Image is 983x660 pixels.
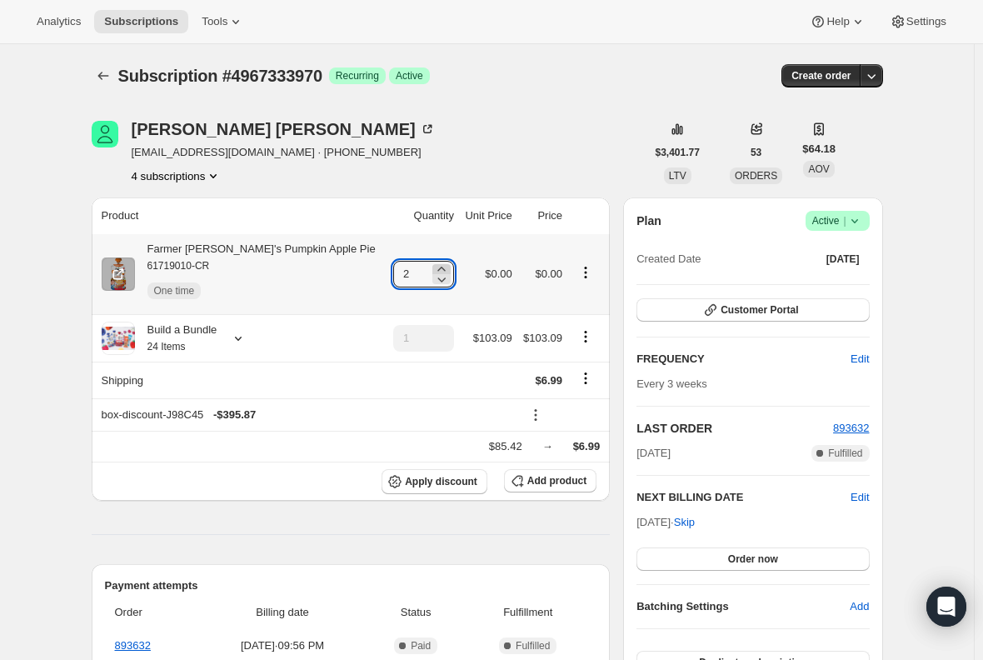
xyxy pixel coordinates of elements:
[833,420,869,437] button: 893632
[636,251,701,267] span: Created Date
[527,474,586,487] span: Add product
[94,10,188,33] button: Subscriptions
[843,214,846,227] span: |
[573,440,601,452] span: $6.99
[102,407,512,423] div: box-discount-J98C45
[674,514,695,531] span: Skip
[202,637,362,654] span: [DATE] · 09:56 PM
[636,445,671,462] span: [DATE]
[572,369,599,387] button: Shipping actions
[826,252,860,266] span: [DATE]
[751,146,761,159] span: 53
[92,197,387,234] th: Product
[135,241,376,307] div: Farmer [PERSON_NAME]'s Pumpkin Apple Pie
[516,639,550,652] span: Fulfilled
[372,604,459,621] span: Status
[405,475,477,488] span: Apply discount
[572,263,599,282] button: Product actions
[636,351,851,367] h2: FREQUENCY
[906,15,946,28] span: Settings
[664,509,705,536] button: Skip
[851,351,869,367] span: Edit
[92,64,115,87] button: Subscriptions
[826,15,849,28] span: Help
[636,489,851,506] h2: NEXT BILLING DATE
[802,141,836,157] span: $64.18
[202,15,227,28] span: Tools
[523,332,562,344] span: $103.09
[411,639,431,652] span: Paid
[926,587,966,627] div: Open Intercom Messenger
[213,407,256,423] span: - $395.87
[735,170,777,182] span: ORDERS
[536,374,563,387] span: $6.99
[396,69,423,82] span: Active
[880,10,956,33] button: Settings
[636,377,707,390] span: Every 3 weeks
[92,121,118,147] span: Brandon Adams
[812,212,863,229] span: Active
[669,170,686,182] span: LTV
[572,327,599,346] button: Product actions
[336,69,379,82] span: Recurring
[202,604,362,621] span: Billing date
[459,197,517,234] th: Unit Price
[382,469,487,494] button: Apply discount
[636,212,661,229] h2: Plan
[104,15,178,28] span: Subscriptions
[636,298,869,322] button: Customer Portal
[741,141,771,164] button: 53
[132,144,436,161] span: [EMAIL_ADDRESS][DOMAIN_NAME] · [PHONE_NUMBER]
[105,577,597,594] h2: Payment attempts
[27,10,91,33] button: Analytics
[728,552,778,566] span: Order now
[542,438,553,455] div: →
[504,469,596,492] button: Add product
[808,163,829,175] span: AOV
[517,197,567,234] th: Price
[135,322,217,355] div: Build a Bundle
[850,598,869,615] span: Add
[721,303,798,317] span: Customer Portal
[646,141,710,164] button: $3,401.77
[473,332,512,344] span: $103.09
[154,284,195,297] span: One time
[115,639,151,652] a: 893632
[816,247,870,271] button: [DATE]
[147,260,210,272] small: 61719010-CR
[656,146,700,159] span: $3,401.77
[192,10,254,33] button: Tools
[636,598,850,615] h6: Batching Settings
[485,267,512,280] span: $0.00
[791,69,851,82] span: Create order
[37,15,81,28] span: Analytics
[469,604,586,621] span: Fulfillment
[132,167,222,184] button: Product actions
[489,438,522,455] div: $85.42
[851,489,869,506] button: Edit
[118,67,322,85] span: Subscription #4967333970
[147,341,186,352] small: 24 Items
[102,257,135,291] img: product img
[781,64,861,87] button: Create order
[833,422,869,434] a: 893632
[536,267,563,280] span: $0.00
[828,447,862,460] span: Fulfilled
[92,362,387,398] th: Shipping
[841,346,879,372] button: Edit
[636,547,869,571] button: Order now
[387,197,459,234] th: Quantity
[636,516,695,528] span: [DATE] ·
[132,121,436,137] div: [PERSON_NAME] [PERSON_NAME]
[840,593,879,620] button: Add
[636,420,833,437] h2: LAST ORDER
[105,594,198,631] th: Order
[800,10,876,33] button: Help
